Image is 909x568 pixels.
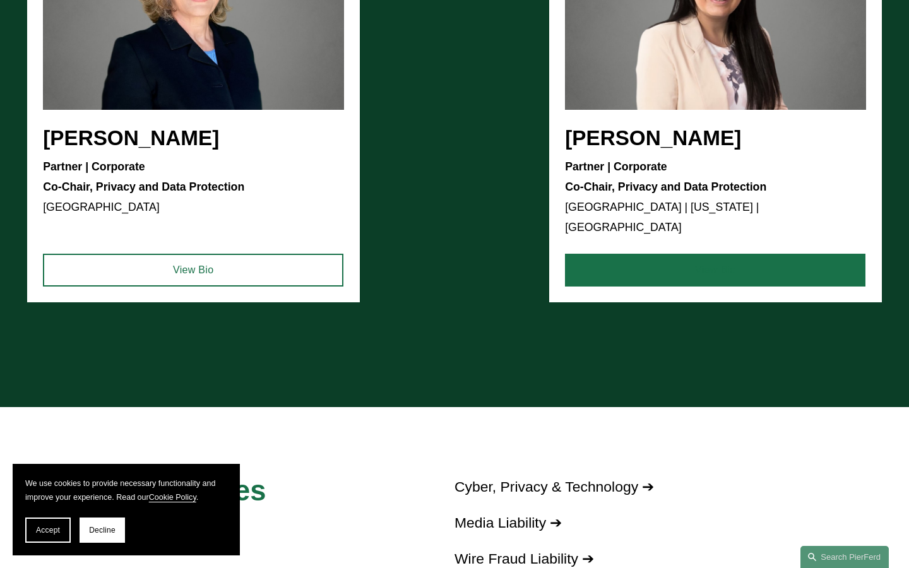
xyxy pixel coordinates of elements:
section: Cookie banner [13,464,240,555]
button: Decline [80,518,125,543]
a: Search this site [800,546,889,568]
span: Accept [36,526,60,535]
a: View Bio [565,254,865,287]
button: Accept [25,518,71,543]
a: View Bio [43,254,343,287]
a: Media Liability ➔ [454,514,562,531]
a: Cyber, Privacy & Technology ➔ [454,478,655,495]
span: Decline [89,526,116,535]
a: Cookie Policy [149,493,196,502]
a: Wire Fraud Liability ➔ [454,550,594,567]
p: We use cookies to provide necessary functionality and improve your experience. Read our . [25,476,227,505]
